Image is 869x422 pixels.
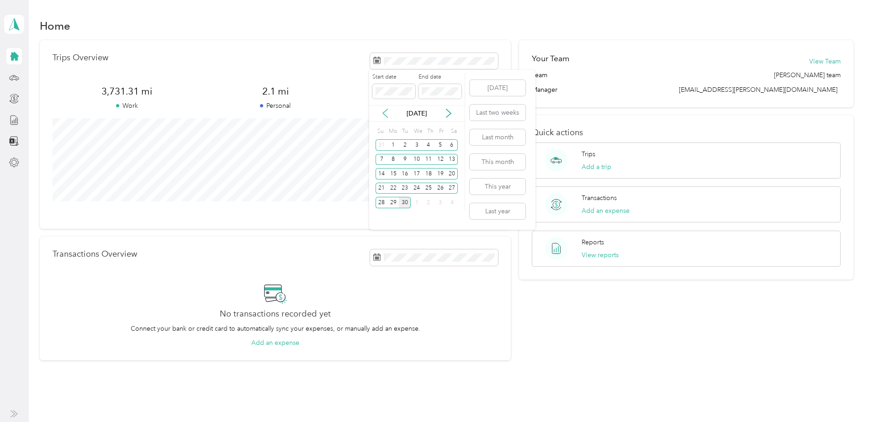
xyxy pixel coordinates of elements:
div: Tu [400,125,409,138]
button: This month [470,154,525,170]
p: Trips [582,149,595,159]
div: 26 [434,183,446,194]
div: 25 [423,183,434,194]
p: Quick actions [532,128,841,137]
div: We [412,125,423,138]
p: [DATE] [397,109,436,118]
div: 9 [399,154,411,165]
div: 3 [434,197,446,208]
button: Add an expense [251,338,299,348]
span: [EMAIL_ADDRESS][PERSON_NAME][DOMAIN_NAME] [679,86,837,94]
span: 260.8 mi [350,85,498,98]
h1: Home [40,21,70,31]
div: 13 [446,154,458,165]
h2: No transactions recorded yet [220,309,331,319]
div: Sa [449,125,458,138]
span: [PERSON_NAME] team [774,70,841,80]
button: View Team [809,57,841,66]
div: 10 [411,154,423,165]
div: 29 [387,197,399,208]
iframe: Everlance-gr Chat Button Frame [818,371,869,422]
div: Su [376,125,384,138]
span: 3,731.31 mi [53,85,201,98]
div: 2 [423,197,434,208]
div: 11 [423,154,434,165]
div: 12 [434,154,446,165]
div: 3 [411,139,423,151]
div: 30 [399,197,411,208]
div: 20 [446,168,458,179]
span: 2.1 mi [201,85,350,98]
div: 1 [411,197,423,208]
p: Reports [582,237,604,247]
div: 22 [387,183,399,194]
div: 1 [387,139,399,151]
div: 14 [376,168,387,179]
label: Start date [372,73,415,81]
div: 16 [399,168,411,179]
label: End date [419,73,461,81]
button: Add an expense [582,206,630,216]
div: Fr [437,125,446,138]
div: 2 [399,139,411,151]
p: Connect your bank or credit card to automatically sync your expenses, or manually add an expense. [131,324,420,333]
span: Manager [532,85,557,95]
p: Personal [201,101,350,111]
div: 18 [423,168,434,179]
div: 8 [387,154,399,165]
h2: Your Team [532,53,569,64]
span: Team [532,70,547,80]
div: 17 [411,168,423,179]
p: Unclassified [350,101,498,111]
button: View reports [582,250,619,260]
div: 5 [434,139,446,151]
p: Trips Overview [53,53,108,63]
div: 27 [446,183,458,194]
div: 4 [446,197,458,208]
div: 19 [434,168,446,179]
p: Transactions Overview [53,249,137,259]
button: Last year [470,203,525,219]
p: Work [53,101,201,111]
div: 15 [387,168,399,179]
button: Last month [470,129,525,145]
button: This year [470,179,525,195]
div: 24 [411,183,423,194]
button: Add a trip [582,162,611,172]
div: 21 [376,183,387,194]
button: [DATE] [470,80,525,96]
button: Last two weeks [470,105,525,121]
div: Th [426,125,434,138]
div: 23 [399,183,411,194]
div: 28 [376,197,387,208]
div: Mo [387,125,397,138]
div: 31 [376,139,387,151]
p: Transactions [582,193,617,203]
div: 6 [446,139,458,151]
div: 4 [423,139,434,151]
div: 7 [376,154,387,165]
